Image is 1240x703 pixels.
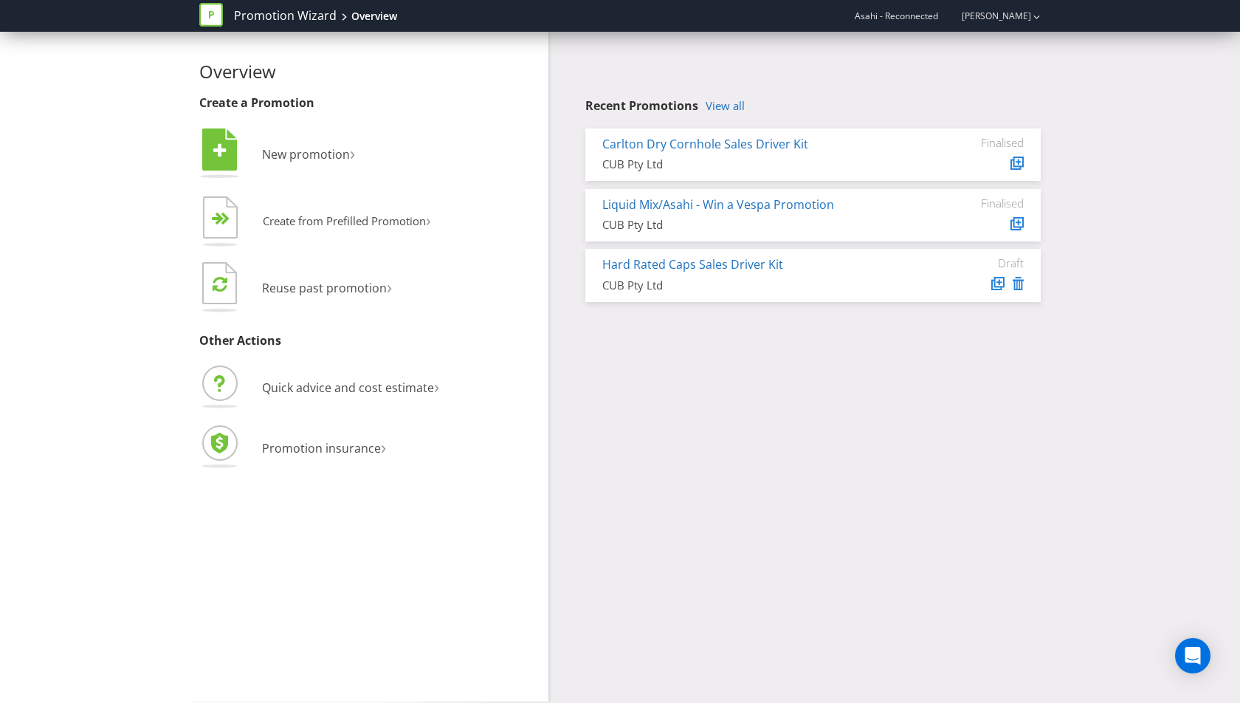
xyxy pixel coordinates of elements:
tspan:  [213,143,227,159]
div: Overview [351,9,397,24]
span: Reuse past promotion [262,280,387,296]
a: Hard Rated Caps Sales Driver Kit [602,256,783,272]
div: CUB Pty Ltd [602,217,913,233]
h3: Create a Promotion [199,97,537,110]
span: Promotion insurance [262,440,381,456]
a: Carlton Dry Cornhole Sales Driver Kit [602,136,808,152]
span: › [350,140,355,165]
div: CUB Pty Ltd [602,157,913,172]
div: Finalised [935,196,1024,210]
h2: Overview [199,62,537,81]
a: [PERSON_NAME] [947,10,1031,22]
button: Create from Prefilled Promotion› [199,193,432,252]
tspan:  [221,212,230,226]
span: Quick advice and cost estimate [262,380,434,396]
span: › [426,208,431,231]
a: Liquid Mix/Asahi - Win a Vespa Promotion [602,196,834,213]
a: View all [706,100,745,112]
h3: Other Actions [199,335,537,348]
span: Create from Prefilled Promotion [263,213,426,228]
span: New promotion [262,146,350,162]
div: Draft [935,256,1024,270]
div: Open Intercom Messenger [1175,638,1210,673]
span: › [381,434,386,459]
tspan:  [213,275,227,292]
a: Promotion Wizard [234,7,337,24]
div: CUB Pty Ltd [602,278,913,293]
a: Quick advice and cost estimate› [199,380,439,396]
span: Asahi - Reconnected [855,10,938,22]
div: Finalised [935,136,1024,149]
span: Recent Promotions [585,97,698,114]
a: Promotion insurance› [199,440,386,456]
span: › [387,274,392,298]
span: › [434,374,439,398]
